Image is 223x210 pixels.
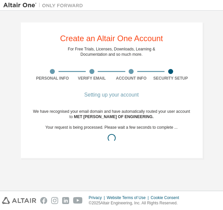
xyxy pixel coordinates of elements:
img: youtube.svg [73,197,83,204]
div: Cookie Consent [151,195,183,200]
p: © 2025 Altair Engineering, Inc. All Rights Reserved. [89,200,183,206]
img: linkedin.svg [62,197,69,204]
div: Account Info [112,76,151,81]
span: MET [PERSON_NAME] OF ENGINEERING . [74,114,154,119]
div: Website Terms of Use [107,195,151,200]
div: Security Setup [151,76,190,81]
div: For Free Trials, Licenses, Downloads, Learning & Documentation and so much more. [68,46,155,57]
img: Altair One [3,2,86,9]
div: We have recognised your email domain and have automatically routed your user account to Your requ... [33,109,190,146]
img: facebook.svg [40,197,47,204]
div: Create an Altair One Account [60,35,163,42]
img: instagram.svg [51,197,58,204]
div: Verify Email [72,76,112,81]
div: Personal Info [33,76,72,81]
img: altair_logo.svg [2,197,36,204]
div: Privacy [89,195,107,200]
div: Setting up your account [33,93,190,97]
